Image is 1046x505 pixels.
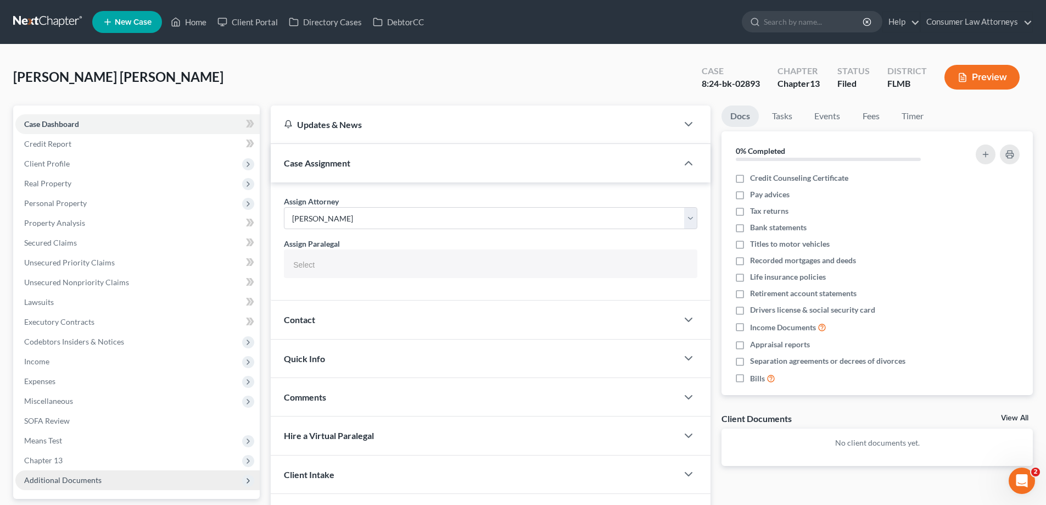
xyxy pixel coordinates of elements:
[24,456,63,465] span: Chapter 13
[24,475,102,485] span: Additional Documents
[283,12,367,32] a: Directory Cases
[24,238,77,247] span: Secured Claims
[15,233,260,253] a: Secured Claims
[721,413,792,424] div: Client Documents
[944,65,1020,90] button: Preview
[24,278,129,287] span: Unsecured Nonpriority Claims
[24,416,70,425] span: SOFA Review
[284,392,326,402] span: Comments
[24,159,70,168] span: Client Profile
[284,469,334,480] span: Client Intake
[750,189,790,200] span: Pay advices
[24,436,62,445] span: Means Test
[777,77,820,90] div: Chapter
[24,396,73,406] span: Miscellaneous
[837,65,870,77] div: Status
[367,12,429,32] a: DebtorCC
[15,134,260,154] a: Credit Report
[284,196,339,207] label: Assign Attorney
[165,12,212,32] a: Home
[284,158,350,168] span: Case Assignment
[750,271,826,282] span: Life insurance policies
[15,312,260,332] a: Executory Contracts
[212,12,283,32] a: Client Portal
[24,258,115,267] span: Unsecured Priority Claims
[284,314,315,325] span: Contact
[15,213,260,233] a: Property Analysis
[750,238,830,249] span: Titles to motor vehicles
[15,273,260,292] a: Unsecured Nonpriority Claims
[1001,414,1028,422] a: View All
[887,77,927,90] div: FLMB
[750,173,848,184] span: Credit Counseling Certificate
[777,65,820,77] div: Chapter
[24,139,71,148] span: Credit Report
[893,106,932,127] a: Timer
[750,304,875,315] span: Drivers license & social security card
[284,238,340,249] label: Assign Paralegal
[15,114,260,134] a: Case Dashboard
[736,146,785,156] strong: 0% Completed
[15,411,260,431] a: SOFA Review
[284,430,374,441] span: Hire a Virtual Paralegal
[730,437,1024,448] p: No client documents yet.
[702,77,760,90] div: 8:24-bk-02893
[284,353,325,364] span: Quick Info
[24,179,71,188] span: Real Property
[883,12,920,32] a: Help
[853,106,888,127] a: Fees
[750,222,807,233] span: Bank statements
[763,106,801,127] a: Tasks
[24,198,87,208] span: Personal Property
[24,297,54,307] span: Lawsuits
[1009,468,1035,494] iframe: Intercom live chat
[24,317,94,326] span: Executory Contracts
[115,18,152,26] span: New Case
[13,69,223,85] span: [PERSON_NAME] [PERSON_NAME]
[1031,468,1040,476] span: 2
[806,106,849,127] a: Events
[750,288,857,299] span: Retirement account statements
[764,12,864,32] input: Search by name...
[810,78,820,88] span: 13
[15,253,260,273] a: Unsecured Priority Claims
[750,206,788,217] span: Tax returns
[24,376,55,386] span: Expenses
[702,65,760,77] div: Case
[24,337,124,346] span: Codebtors Insiders & Notices
[24,357,49,366] span: Income
[284,119,664,130] div: Updates & News
[750,255,856,266] span: Recorded mortgages and deeds
[750,339,810,350] span: Appraisal reports
[750,373,765,384] span: Bills
[750,356,905,367] span: Separation agreements or decrees of divorces
[24,218,85,227] span: Property Analysis
[24,119,79,129] span: Case Dashboard
[837,77,870,90] div: Filed
[921,12,1032,32] a: Consumer Law Attorneys
[721,106,759,127] a: Docs
[15,292,260,312] a: Lawsuits
[887,65,927,77] div: District
[750,322,816,333] span: Income Documents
